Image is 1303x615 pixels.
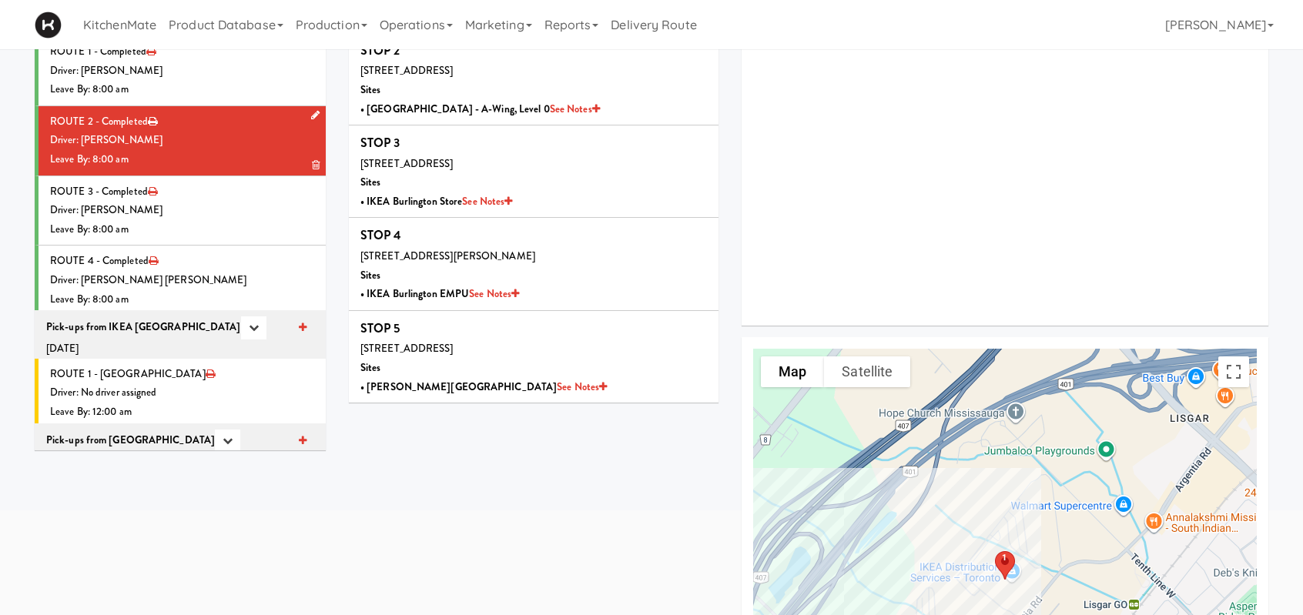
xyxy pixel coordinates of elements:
b: Sites [360,360,381,375]
b: Sites [360,175,381,189]
span: ROUTE 3 - Completed [50,184,148,199]
div: Leave By: 8:00 am [50,150,314,169]
li: ROUTE 4 - CompletedDriver: [PERSON_NAME] [PERSON_NAME]Leave By: 8:00 am [35,246,326,315]
div: Leave By: 12:00 am [50,403,314,422]
div: [STREET_ADDRESS][PERSON_NAME] [360,247,707,266]
b: • IKEA Burlington EMPU [360,286,519,301]
b: • [GEOGRAPHIC_DATA] - A-Wing, Level 0 [360,102,600,116]
b: Pick-ups from [GEOGRAPHIC_DATA] [46,432,215,446]
span: ROUTE 4 - Completed [50,253,149,268]
a: See Notes [557,379,607,394]
div: Leave By: 8:00 am [50,290,314,309]
b: Sites [360,82,381,97]
img: Micromart [35,12,62,38]
button: Show street map [761,356,824,387]
li: STOP 4[STREET_ADDRESS][PERSON_NAME]Sites• IKEA Burlington EMPUSee Notes [349,218,718,310]
div: [STREET_ADDRESS] [360,339,707,359]
div: Driver: [PERSON_NAME] [50,131,314,150]
b: STOP 5 [360,319,400,337]
div: Driver: [PERSON_NAME] [50,201,314,220]
div: [STREET_ADDRESS] [360,62,707,81]
li: ROUTE 3 - CompletedDriver: [PERSON_NAME]Leave By: 8:00 am [35,176,326,246]
div: Leave By: 8:00 am [50,80,314,99]
li: ROUTE 1 - [GEOGRAPHIC_DATA]Driver: No driver assignedLeave By: 12:00 am [35,359,326,428]
div: [DATE] [46,339,314,359]
div: Driver: [PERSON_NAME] [PERSON_NAME] [50,271,314,290]
div: 1 [1002,553,1007,563]
span: ROUTE 2 - Completed [50,114,148,129]
li: STOP 3[STREET_ADDRESS]Sites• IKEA Burlington StoreSee Notes [349,125,718,218]
a: See Notes [469,286,519,301]
b: STOP 4 [360,226,402,244]
li: ROUTE 2 - CompletedDriver: [PERSON_NAME]Leave By: 8:00 am [35,106,326,176]
div: Driver: [PERSON_NAME] [50,62,314,81]
b: STOP 2 [360,42,400,59]
b: Pick-ups from IKEA [GEOGRAPHIC_DATA] [46,319,241,334]
li: ROUTE 1 - CompletedDriver: [PERSON_NAME]Leave By: 8:00 am [35,36,326,106]
li: STOP 2[STREET_ADDRESS]Sites• [GEOGRAPHIC_DATA] - A-Wing, Level 0See Notes [349,33,718,125]
span: ROUTE 1 - [GEOGRAPHIC_DATA] [50,366,206,381]
div: Leave By: 8:00 am [50,220,314,239]
b: • IKEA Burlington Store [360,194,512,209]
span: ROUTE 1 - Completed [50,44,146,58]
div: [STREET_ADDRESS] [360,155,707,174]
a: See Notes [550,102,600,116]
a: See Notes [462,194,512,209]
b: Sites [360,268,381,282]
b: • [PERSON_NAME][GEOGRAPHIC_DATA] [360,379,607,394]
li: STOP 5[STREET_ADDRESS]Sites• [PERSON_NAME][GEOGRAPHIC_DATA]See Notes [349,311,718,403]
button: Show satellite imagery [824,356,910,387]
b: STOP 3 [360,134,400,152]
div: Driver: No driver assigned [50,383,314,403]
button: Toggle fullscreen view [1218,356,1249,387]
